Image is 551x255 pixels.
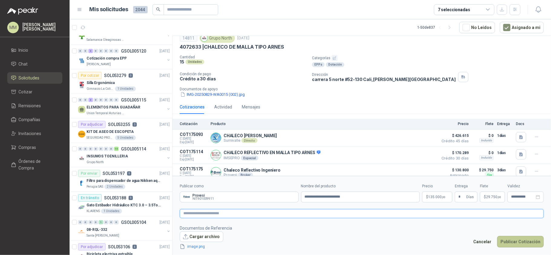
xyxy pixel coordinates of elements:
[7,114,62,125] a: Compañías
[104,49,108,53] div: 0
[472,122,494,126] p: Flete
[104,196,126,200] p: SOL053188
[507,183,544,189] label: Validez
[180,183,299,189] label: Publicar como
[121,49,146,53] p: GSOL005120
[70,167,172,192] a: Por enviarSOL0531976[DATE] Company LogoFiltro para dispensador de agua Nikken aqua pour deluxePer...
[103,171,125,176] p: SOL053197
[459,22,495,33] button: No Leídos
[99,49,103,53] div: 0
[78,98,83,102] div: 0
[180,55,307,59] p: Cantidad
[109,49,113,53] div: 0
[87,202,162,208] p: Gato Estibador Hidráulico KTC 3.0 – 3.5Ton 1.2mt HPT
[484,195,486,199] span: $
[101,209,122,214] div: 1 Unidades
[129,196,133,200] p: 5
[211,150,221,160] img: Company Logo
[156,7,160,11] span: search
[121,220,146,224] p: GSOL005104
[87,160,104,165] p: Grupo North
[127,171,131,176] p: 6
[121,98,146,102] p: GSOL005115
[497,149,512,157] p: 1 días
[93,98,98,102] div: 0
[438,139,469,143] span: Crédito 45 días
[159,195,170,201] p: [DATE]
[78,204,85,211] img: Company Logo
[455,183,477,189] label: Entrega
[497,122,512,126] p: Entrega
[497,166,512,174] p: 3 días
[133,245,137,249] p: 4
[7,86,62,98] a: Cotizar
[99,147,103,151] div: 0
[159,48,170,54] p: [DATE]
[180,132,207,137] p: COT175093
[438,174,469,177] span: Anticipado
[78,57,85,64] img: Company Logo
[93,147,98,151] div: 0
[211,133,221,143] img: Company Logo
[7,58,62,70] a: Chat
[78,220,83,224] div: 0
[185,60,204,64] div: Unidades
[78,131,85,138] img: Company Logo
[312,73,456,77] p: Dirección
[312,77,456,82] p: carrera 5 norte #52-130 Cali , [PERSON_NAME][GEOGRAPHIC_DATA]
[180,225,232,231] p: Documentos de Referencia
[78,179,85,187] img: Company Logo
[78,155,85,162] img: Company Logo
[224,156,320,160] p: IMSEPRO
[326,62,344,67] div: Dotación
[115,86,136,91] div: 1 Unidades
[78,170,100,177] div: Por enviar
[19,130,41,137] span: Invitaciones
[87,178,162,184] p: Filtro para dispensador de agua Nikken aqua pour deluxe
[87,86,114,91] p: Gimnasio La Colina
[7,142,62,153] a: Compras
[7,22,19,33] div: MM
[241,156,258,160] div: Especial
[224,150,320,156] p: CHALECO REFLECTIVO EN MALLA TIPO ARNES
[497,195,501,199] span: ,00
[114,49,119,53] div: 0
[87,153,128,159] p: INSUMOS TOENILLERIA
[121,147,146,151] p: GSOL005114
[180,104,205,110] div: Cotizaciones
[7,7,38,15] img: Logo peakr
[224,173,280,177] p: Provesi
[180,149,207,154] p: COT175114
[78,243,106,250] div: Por adjudicar
[108,245,130,249] p: SOL053106
[470,236,495,247] button: Cancelar
[238,173,253,177] div: Broker
[109,220,113,224] div: 0
[19,61,28,67] span: Chat
[93,220,98,224] div: 0
[19,158,57,171] span: Órdenes de Compra
[201,35,208,41] img: Company Logo
[87,184,103,189] p: Perugia SAS
[19,75,40,81] span: Solicitudes
[104,220,108,224] div: 0
[312,55,549,61] p: Categorías
[78,121,106,128] div: Por adjudicar
[438,6,470,13] div: 7 seleccionadas
[7,100,62,111] a: Remisiones
[104,147,108,151] div: 0
[438,132,469,139] span: $ 426.615
[159,146,170,152] p: [DATE]
[180,91,245,98] button: IMG-20250829-WA0015 (002).jpg
[180,158,207,161] span: Exp: [DATE]
[87,129,134,135] p: KIT DE ASEO DE ESCOPETA
[224,168,280,173] p: Chaleco Reflectivo Ingeniero
[114,98,119,102] div: 0
[87,209,100,214] p: KLARENS
[159,171,170,176] p: [DATE]
[88,220,93,224] div: 0
[87,111,125,116] p: Union Temporal Asturias Hogares Felices
[472,166,494,174] p: $ 29.750
[180,231,223,242] button: Cargar archivo
[180,175,207,179] span: Exp: [DATE]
